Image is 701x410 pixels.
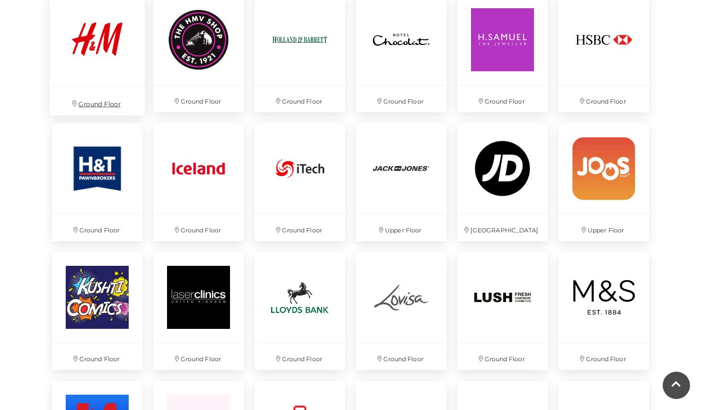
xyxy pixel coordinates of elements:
[356,343,446,370] p: Ground Floor
[356,86,446,112] p: Ground Floor
[350,118,452,247] a: Upper Floor
[52,214,142,241] p: Ground Floor
[153,214,244,241] p: Ground Floor
[249,118,350,247] a: Ground Floor
[255,343,345,370] p: Ground Floor
[350,247,452,375] a: Ground Floor
[153,343,244,370] p: Ground Floor
[559,86,649,112] p: Ground Floor
[47,247,148,375] a: Ground Floor
[148,118,249,247] a: Ground Floor
[559,214,649,241] p: Upper Floor
[153,86,244,112] p: Ground Floor
[553,247,654,375] a: Ground Floor
[148,247,249,375] a: Laser Clinic Ground Floor
[255,214,345,241] p: Ground Floor
[452,118,553,247] a: [GEOGRAPHIC_DATA]
[52,343,142,370] p: Ground Floor
[553,118,654,247] a: Upper Floor
[50,87,145,115] p: Ground Floor
[457,214,548,241] p: [GEOGRAPHIC_DATA]
[47,118,148,247] a: Ground Floor
[255,86,345,112] p: Ground Floor
[356,214,446,241] p: Upper Floor
[457,86,548,112] p: Ground Floor
[452,247,553,375] a: Ground Floor
[457,343,548,370] p: Ground Floor
[249,247,350,375] a: Ground Floor
[559,343,649,370] p: Ground Floor
[153,252,244,343] img: Laser Clinic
